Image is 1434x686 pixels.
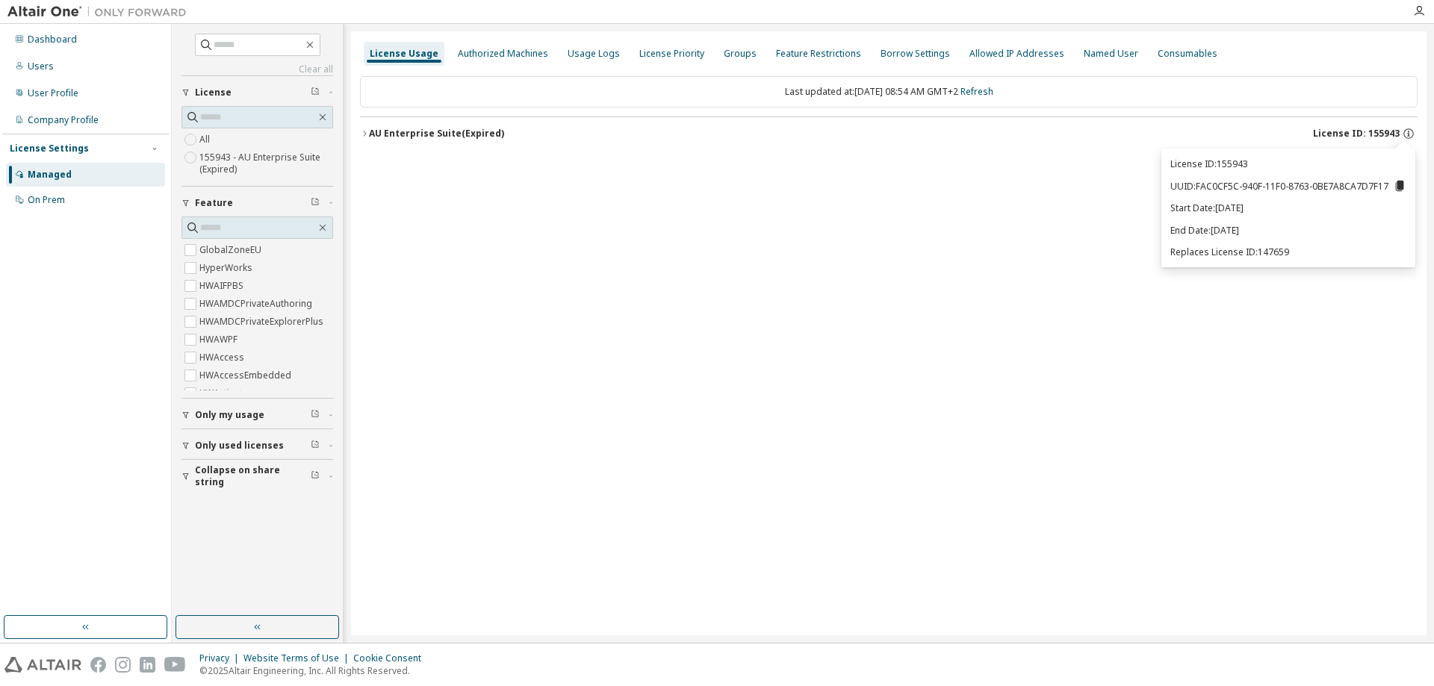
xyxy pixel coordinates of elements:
label: 155943 - AU Enterprise Suite (Expired) [199,149,333,178]
label: GlobalZoneEU [199,241,264,259]
img: linkedin.svg [140,657,155,673]
span: Clear filter [311,409,320,421]
div: Privacy [199,652,243,664]
img: facebook.svg [90,657,106,673]
div: Authorized Machines [458,48,548,60]
label: HWAccess [199,349,247,367]
div: Last updated at: [DATE] 08:54 AM GMT+2 [360,76,1418,107]
div: Usage Logs [568,48,620,60]
span: Clear filter [311,87,320,99]
div: Users [28,60,54,72]
label: HWAMDCPrivateExplorerPlus [199,313,326,331]
div: On Prem [28,194,65,206]
div: Dashboard [28,34,77,46]
span: Only used licenses [195,440,284,452]
div: Borrow Settings [881,48,950,60]
button: Feature [181,187,333,219]
div: License Usage [370,48,438,60]
p: End Date: [DATE] [1170,224,1406,237]
span: Only my usage [195,409,264,421]
button: Only my usage [181,399,333,431]
p: UUID: FAC0CF5C-940F-11F0-8763-0BE7A8CA7D7F17 [1170,179,1406,193]
span: Clear filter [311,440,320,452]
button: License [181,76,333,109]
label: HWAWPF [199,331,240,349]
div: Named User [1084,48,1138,60]
img: Altair One [7,4,194,19]
button: Collapse on share string [181,460,333,493]
p: Replaces License ID: 147659 [1170,246,1406,258]
span: License [195,87,232,99]
div: Feature Restrictions [776,48,861,60]
label: HWAIFPBS [199,277,246,295]
label: HWActivate [199,384,250,402]
label: HWAccessEmbedded [199,367,294,384]
span: Clear filter [311,470,320,482]
a: Clear all [181,63,333,75]
label: HWAMDCPrivateAuthoring [199,295,315,313]
span: Collapse on share string [195,464,311,488]
div: Consumables [1158,48,1217,60]
span: License ID: 155943 [1313,128,1400,140]
div: Website Terms of Use [243,652,353,664]
span: Clear filter [311,197,320,209]
button: AU Enterprise Suite(Expired)License ID: 155943 [360,117,1418,150]
p: © 2025 Altair Engineering, Inc. All Rights Reserved. [199,664,430,677]
div: AU Enterprise Suite (Expired) [369,128,504,140]
p: License ID: 155943 [1170,158,1406,170]
a: Refresh [960,85,993,98]
div: Managed [28,169,72,181]
div: Cookie Consent [353,652,430,664]
span: Feature [195,197,233,209]
img: altair_logo.svg [4,657,81,673]
p: Start Date: [DATE] [1170,202,1406,214]
img: instagram.svg [115,657,131,673]
div: License Settings [10,143,89,155]
div: Allowed IP Addresses [969,48,1064,60]
label: All [199,131,213,149]
div: User Profile [28,87,78,99]
div: License Priority [639,48,704,60]
div: Company Profile [28,114,99,126]
img: youtube.svg [164,657,186,673]
div: Groups [724,48,757,60]
button: Only used licenses [181,429,333,462]
label: HyperWorks [199,259,255,277]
